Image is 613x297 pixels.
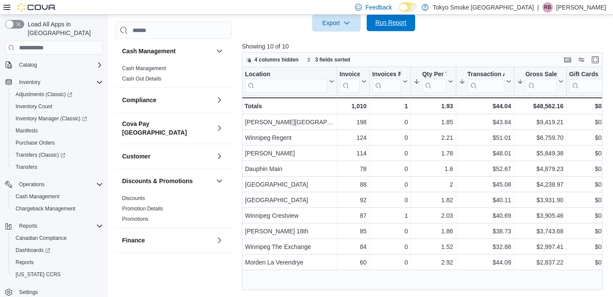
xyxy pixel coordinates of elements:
[562,55,573,65] button: Keyboard shortcuts
[12,150,69,160] a: Transfers (Classic)
[9,149,106,161] a: Transfers (Classic)
[372,71,401,93] div: Invoices Ref
[24,20,103,37] span: Load All Apps in [GEOGRAPHIC_DATA]
[122,75,161,82] span: Cash Out Details
[339,71,359,93] div: Invoices Sold
[16,77,103,87] span: Inventory
[458,226,511,236] div: $38.73
[16,60,103,70] span: Catalog
[422,71,446,79] div: Qty Per Transaction
[16,271,61,278] span: [US_STATE] CCRS
[372,179,408,190] div: 0
[339,179,366,190] div: 88
[569,71,603,93] div: Gift Card Sales
[9,244,106,256] a: Dashboards
[19,223,37,229] span: Reports
[115,193,232,228] div: Discounts & Promotions
[517,242,564,252] div: $2,997.41
[317,14,355,32] span: Export
[372,71,408,93] button: Invoices Ref
[516,71,563,93] button: Gross Sales
[242,55,302,65] button: 4 columns hidden
[525,71,556,79] div: Gross Sales
[315,56,350,63] span: 3 fields sorted
[367,14,415,31] button: Run Report
[16,152,65,158] span: Transfers (Classic)
[245,71,334,93] button: Location
[516,101,563,111] div: $48,562.16
[16,221,41,231] button: Reports
[569,164,610,174] div: $0.00
[303,55,354,65] button: 3 fields sorted
[372,210,408,221] div: 1
[16,205,75,212] span: Chargeback Management
[12,162,41,172] a: Transfers
[12,257,37,268] a: Reports
[339,117,366,127] div: 198
[122,206,163,212] a: Promotion Details
[16,179,103,190] span: Operations
[122,236,145,245] h3: Finance
[569,210,610,221] div: $0.00
[12,245,54,255] a: Dashboards
[122,96,156,104] h3: Compliance
[122,76,161,82] a: Cash Out Details
[122,216,148,222] a: Promotions
[12,269,103,280] span: Washington CCRS
[16,247,50,254] span: Dashboards
[517,164,564,174] div: $4,879.23
[9,88,106,100] a: Adjustments (Classic)
[12,101,56,112] a: Inventory Count
[214,95,225,105] button: Compliance
[339,148,366,158] div: 114
[245,148,334,158] div: [PERSON_NAME]
[372,148,408,158] div: 0
[9,203,106,215] button: Chargeback Management
[375,18,407,27] span: Run Report
[12,138,103,148] span: Purchase Orders
[372,257,408,268] div: 0
[122,261,149,269] h3: Inventory
[372,101,408,111] div: 1
[569,132,610,143] div: $0.00
[115,63,232,87] div: Cash Management
[12,138,58,148] a: Purchase Orders
[339,71,366,93] button: Invoices Sold
[214,151,225,161] button: Customer
[569,148,610,158] div: $0.00
[16,103,52,110] span: Inventory Count
[122,261,213,269] button: Inventory
[542,2,553,13] div: Randi Branston
[517,226,564,236] div: $3,743.68
[372,117,408,127] div: 0
[12,191,103,202] span: Cash Management
[517,179,564,190] div: $4,238.97
[19,289,38,296] span: Settings
[372,71,401,79] div: Invoices Ref
[122,47,176,55] h3: Cash Management
[9,113,106,125] a: Inventory Manager (Classic)
[590,55,600,65] button: Enter fullscreen
[458,117,511,127] div: $43.84
[16,139,55,146] span: Purchase Orders
[12,269,64,280] a: [US_STATE] CCRS
[569,101,610,111] div: $0.00
[517,257,564,268] div: $2,837.22
[569,195,610,205] div: $0.00
[19,61,37,68] span: Catalog
[245,132,334,143] div: Winnipeg Regent
[122,195,145,202] span: Discounts
[517,195,564,205] div: $3,931.90
[458,148,511,158] div: $48.01
[544,2,552,13] span: RB
[122,119,213,137] h3: Cova Pay [GEOGRAPHIC_DATA]
[12,113,103,124] span: Inventory Manager (Classic)
[517,132,564,143] div: $6,759.70
[413,148,453,158] div: 1.78
[458,210,511,221] div: $40.69
[12,89,76,100] a: Adjustments (Classic)
[16,259,34,266] span: Reports
[245,164,334,174] div: Dauphin Main
[12,257,103,268] span: Reports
